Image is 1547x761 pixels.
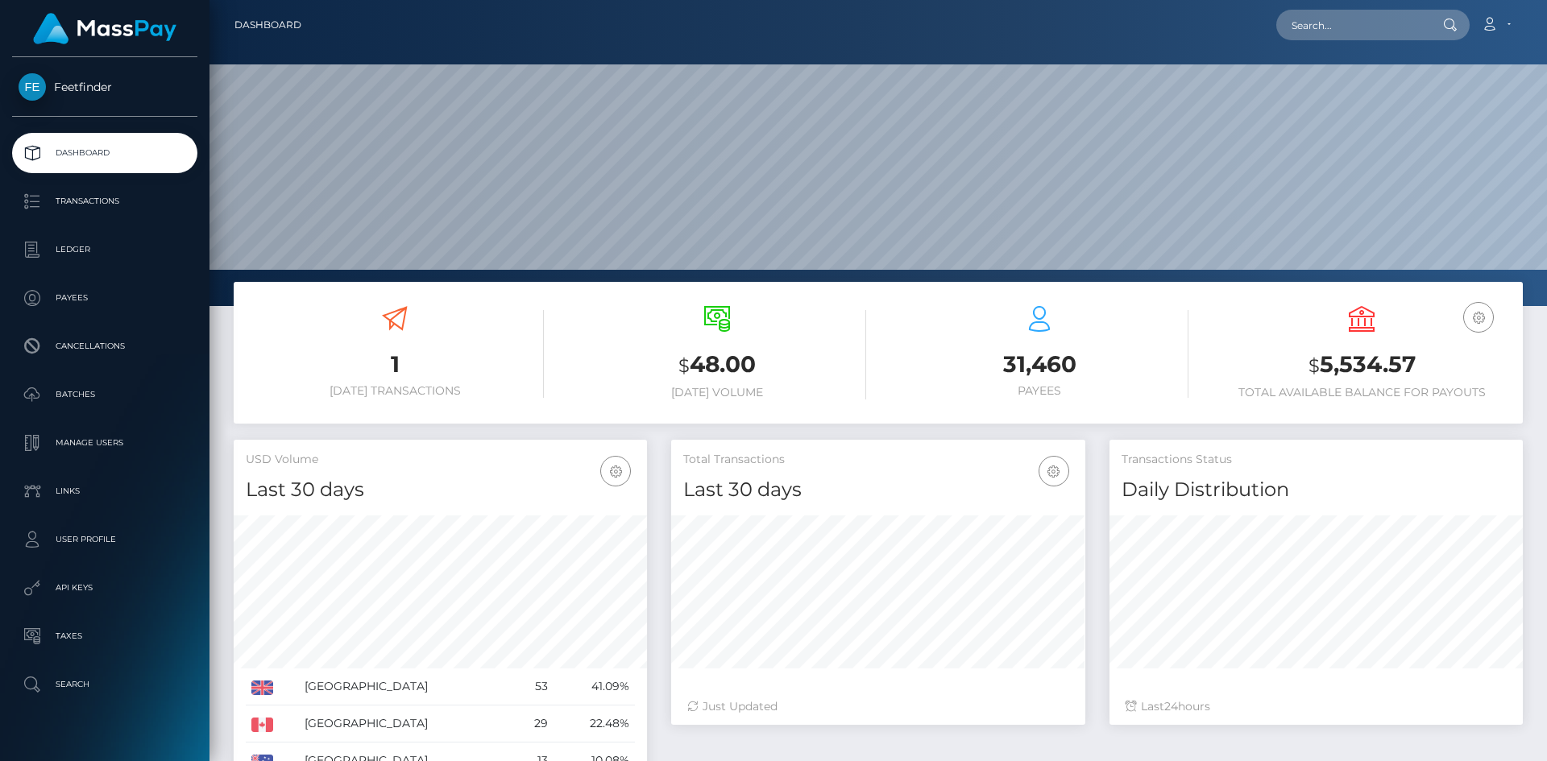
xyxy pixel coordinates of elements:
p: Transactions [19,189,191,213]
a: User Profile [12,519,197,560]
h3: 5,534.57 [1213,349,1511,382]
img: MassPay Logo [33,13,176,44]
td: 22.48% [554,705,635,742]
img: GB.png [251,680,273,695]
small: $ [678,354,690,377]
p: Batches [19,383,191,407]
p: Taxes [19,624,191,648]
h5: USD Volume [246,452,635,468]
p: API Keys [19,576,191,600]
p: Manage Users [19,431,191,455]
td: 41.09% [554,668,635,705]
a: Payees [12,278,197,318]
h6: Total Available Balance for Payouts [1213,386,1511,399]
p: Links [19,479,191,503]
small: $ [1309,354,1320,377]
div: Just Updated [687,698,1068,715]
a: Ledger [12,230,197,270]
a: Batches [12,374,197,415]
h5: Total Transactions [683,452,1072,468]
h3: 1 [246,349,544,380]
td: [GEOGRAPHIC_DATA] [299,705,514,742]
img: Feetfinder [19,73,46,101]
h6: [DATE] Volume [568,386,866,399]
a: Manage Users [12,423,197,463]
a: Dashboard [12,133,197,173]
div: Last hours [1126,698,1507,715]
h4: Daily Distribution [1122,476,1511,504]
a: API Keys [12,568,197,608]
a: Dashboard [234,8,301,42]
h6: Payees [890,384,1188,398]
h6: [DATE] Transactions [246,384,544,398]
h3: 48.00 [568,349,866,382]
h3: 31,460 [890,349,1188,380]
a: Cancellations [12,326,197,366]
input: Search... [1276,10,1428,40]
td: 53 [514,668,554,705]
p: Payees [19,286,191,310]
td: 29 [514,705,554,742]
p: Ledger [19,238,191,262]
h4: Last 30 days [246,476,635,504]
a: Taxes [12,616,197,656]
td: [GEOGRAPHIC_DATA] [299,668,514,705]
p: Search [19,672,191,697]
span: 24 [1164,699,1178,713]
a: Transactions [12,181,197,221]
img: CA.png [251,718,273,732]
p: Dashboard [19,141,191,165]
h4: Last 30 days [683,476,1072,504]
p: User Profile [19,527,191,552]
h5: Transactions Status [1122,452,1511,468]
span: Feetfinder [12,80,197,94]
a: Search [12,664,197,705]
p: Cancellations [19,334,191,358]
a: Links [12,471,197,511]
